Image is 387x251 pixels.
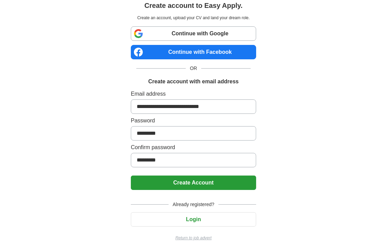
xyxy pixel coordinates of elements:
[131,143,256,152] label: Confirm password
[131,216,256,222] a: Login
[169,201,218,208] span: Already registered?
[132,15,255,21] p: Create an account, upload your CV and land your dream role.
[131,235,256,241] a: Return to job advert
[131,176,256,190] button: Create Account
[131,212,256,227] button: Login
[186,65,201,72] span: OR
[148,77,239,86] h1: Create account with email address
[131,26,256,41] a: Continue with Google
[131,45,256,59] a: Continue with Facebook
[131,90,256,98] label: Email address
[145,0,243,11] h1: Create account to Easy Apply.
[131,117,256,125] label: Password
